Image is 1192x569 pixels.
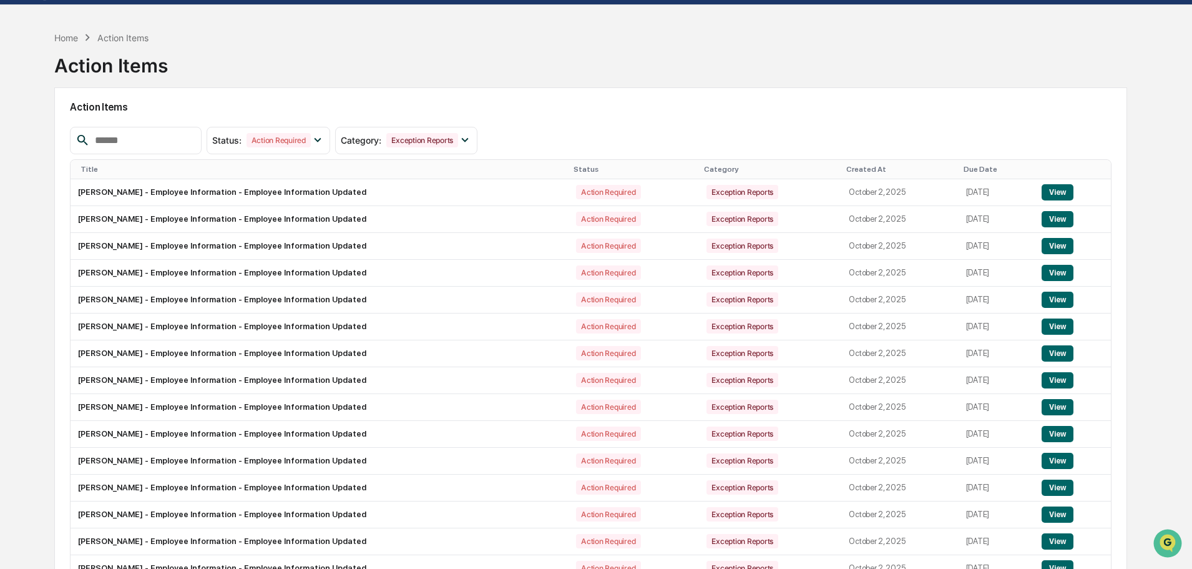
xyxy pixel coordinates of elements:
[12,96,35,118] img: 1746055101610-c473b297-6a78-478c-a979-82029cc54cd1
[212,135,242,146] span: Status :
[1042,533,1073,550] button: View
[39,204,101,214] span: [PERSON_NAME]
[12,26,227,46] p: How can we help?
[71,448,569,475] td: [PERSON_NAME] - Employee Information - Employee Information Updated
[1042,349,1073,358] a: View
[1152,528,1186,562] iframe: Open customer support
[1042,372,1073,388] button: View
[54,44,168,77] div: Action Items
[1042,238,1073,254] button: View
[1042,265,1073,281] button: View
[959,340,1034,367] td: [DATE]
[841,260,958,287] td: October 2, 2025
[959,233,1034,260] td: [DATE]
[12,158,32,178] img: Tammy Steffen
[124,310,151,319] span: Pylon
[1042,295,1073,304] a: View
[12,139,84,149] div: Past conversations
[706,292,778,307] div: Exception Reports
[706,265,778,280] div: Exception Reports
[706,400,778,414] div: Exception Reports
[959,179,1034,206] td: [DATE]
[71,233,569,260] td: [PERSON_NAME] - Employee Information - Employee Information Updated
[576,534,640,548] div: Action Required
[1042,345,1073,362] button: View
[1042,426,1073,442] button: View
[841,394,958,421] td: October 2, 2025
[841,528,958,555] td: October 2, 2025
[97,32,149,43] div: Action Items
[1042,268,1073,277] a: View
[841,314,958,340] td: October 2, 2025
[1042,322,1073,331] a: View
[959,475,1034,502] td: [DATE]
[71,367,569,394] td: [PERSON_NAME] - Employee Information - Employee Information Updated
[71,502,569,528] td: [PERSON_NAME] - Employee Information - Employee Information Updated
[90,257,100,267] div: 🗄️
[212,99,227,114] button: Start new chat
[1042,399,1073,415] button: View
[706,212,778,226] div: Exception Reports
[576,346,640,360] div: Action Required
[1042,480,1073,496] button: View
[1042,402,1073,412] a: View
[1042,510,1073,519] a: View
[959,260,1034,287] td: [DATE]
[1042,241,1073,250] a: View
[841,287,958,314] td: October 2, 2025
[574,165,694,174] div: Status
[576,265,640,280] div: Action Required
[706,346,778,360] div: Exception Reports
[12,280,22,290] div: 🔎
[959,394,1034,421] td: [DATE]
[110,170,136,180] span: [DATE]
[1042,187,1073,197] a: View
[1042,453,1073,469] button: View
[959,367,1034,394] td: [DATE]
[1042,537,1073,546] a: View
[576,480,640,495] div: Action Required
[81,165,564,174] div: Title
[71,340,569,367] td: [PERSON_NAME] - Employee Information - Employee Information Updated
[71,475,569,502] td: [PERSON_NAME] - Employee Information - Employee Information Updated
[1042,292,1073,308] button: View
[576,319,640,334] div: Action Required
[706,319,778,334] div: Exception Reports
[841,367,958,394] td: October 2, 2025
[706,427,778,441] div: Exception Reports
[959,287,1034,314] td: [DATE]
[959,528,1034,555] td: [DATE]
[71,179,569,206] td: [PERSON_NAME] - Employee Information - Employee Information Updated
[26,96,49,118] img: 8933085812038_c878075ebb4cc5468115_72.jpg
[71,206,569,233] td: [PERSON_NAME] - Employee Information - Employee Information Updated
[706,480,778,495] div: Exception Reports
[841,448,958,475] td: October 2, 2025
[959,206,1034,233] td: [DATE]
[841,233,958,260] td: October 2, 2025
[88,309,151,319] a: Powered byPylon
[576,507,640,522] div: Action Required
[576,212,640,226] div: Action Required
[576,427,640,441] div: Action Required
[576,239,640,253] div: Action Required
[7,250,85,273] a: 🖐️Preclearance
[706,534,778,548] div: Exception Reports
[110,204,136,214] span: [DATE]
[576,400,640,414] div: Action Required
[841,340,958,367] td: October 2, 2025
[1042,483,1073,492] a: View
[25,279,79,292] span: Data Lookup
[576,292,640,307] div: Action Required
[959,314,1034,340] td: [DATE]
[12,257,22,267] div: 🖐️
[576,185,640,199] div: Action Required
[71,314,569,340] td: [PERSON_NAME] - Employee Information - Employee Information Updated
[39,170,101,180] span: [PERSON_NAME]
[71,287,569,314] td: [PERSON_NAME] - Employee Information - Employee Information Updated
[1042,429,1073,438] a: View
[576,373,640,387] div: Action Required
[1042,211,1073,227] button: View
[576,453,640,468] div: Action Required
[56,108,172,118] div: We're available if you need us!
